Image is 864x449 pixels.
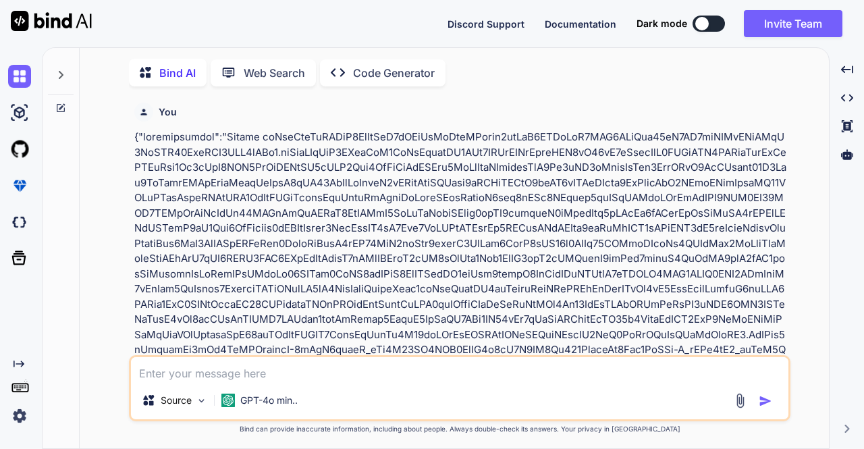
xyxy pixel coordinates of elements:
[244,65,305,81] p: Web Search
[196,395,207,406] img: Pick Models
[448,18,524,30] span: Discord Support
[221,394,235,407] img: GPT-4o mini
[8,404,31,427] img: settings
[8,101,31,124] img: ai-studio
[8,174,31,197] img: premium
[545,18,616,30] span: Documentation
[8,138,31,161] img: githubLight
[159,65,196,81] p: Bind AI
[8,65,31,88] img: chat
[759,394,772,408] img: icon
[240,394,298,407] p: GPT-4o min..
[11,11,92,31] img: Bind AI
[448,17,524,31] button: Discord Support
[744,10,842,37] button: Invite Team
[732,393,748,408] img: attachment
[8,211,31,234] img: darkCloudIdeIcon
[637,17,687,30] span: Dark mode
[545,17,616,31] button: Documentation
[353,65,435,81] p: Code Generator
[161,394,192,407] p: Source
[159,105,177,119] h6: You
[129,424,790,434] p: Bind can provide inaccurate information, including about people. Always double-check its answers....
